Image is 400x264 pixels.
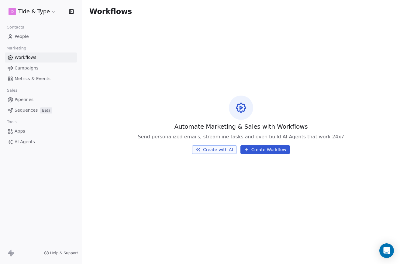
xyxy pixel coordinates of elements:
[5,126,77,136] a: Apps
[4,117,19,127] span: Tools
[192,145,237,154] button: Create with AI
[18,8,50,15] span: Tide & Type
[11,8,14,15] span: D
[138,133,344,140] span: Send personalized emails, streamline tasks and even build AI Agents that work 24x7
[174,122,308,131] span: Automate Marketing & Sales with Workflows
[5,95,77,105] a: Pipelines
[15,139,35,145] span: AI Agents
[5,105,77,115] a: SequencesBeta
[40,107,52,113] span: Beta
[5,137,77,147] a: AI Agents
[5,63,77,73] a: Campaigns
[15,107,38,113] span: Sequences
[5,32,77,42] a: People
[15,96,33,103] span: Pipelines
[4,86,20,95] span: Sales
[240,145,290,154] button: Create Workflow
[4,23,27,32] span: Contacts
[15,33,29,40] span: People
[5,74,77,84] a: Metrics & Events
[89,7,132,16] span: Workflows
[7,6,57,17] button: DTide & Type
[5,52,77,63] a: Workflows
[379,243,394,258] div: Open Intercom Messenger
[15,65,38,71] span: Campaigns
[15,76,50,82] span: Metrics & Events
[4,44,29,53] span: Marketing
[15,54,36,61] span: Workflows
[50,251,78,256] span: Help & Support
[44,251,78,256] a: Help & Support
[15,128,25,134] span: Apps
